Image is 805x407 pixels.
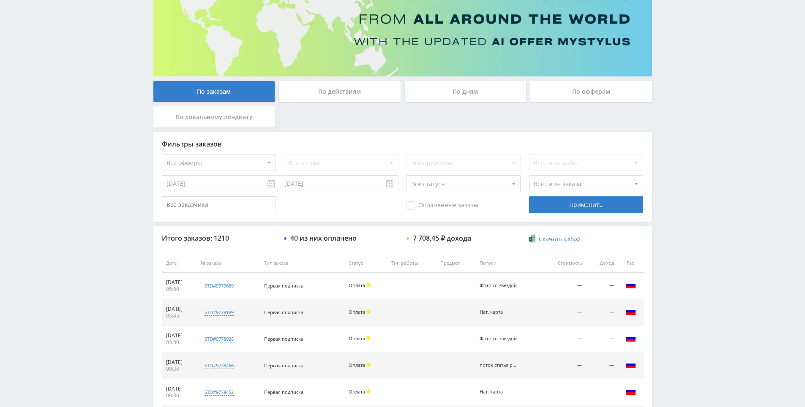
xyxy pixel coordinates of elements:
[626,280,636,290] img: rus.png
[480,336,518,342] div: Фото со звездой
[264,282,303,289] span: Первая подписка
[205,389,234,396] div: std#9778452
[626,386,636,396] img: rus.png
[540,273,586,299] td: —
[413,234,471,242] div: 7 708,45 ₽ дохода
[626,333,636,343] img: rus.png
[540,379,586,406] td: —
[162,234,276,242] div: Итого заказов: 1210
[290,234,357,242] div: 40 из них оплачено
[349,282,365,288] span: Оплата
[349,362,365,368] span: Оплата
[436,254,475,273] th: Предмет
[205,282,234,289] div: std#9779669
[344,254,387,273] th: Статус
[162,254,197,273] th: Дата
[405,81,527,102] div: По дням
[205,336,234,342] div: std#9778926
[279,81,401,102] div: По действиям
[539,236,580,242] span: Скачать (.xlsx)
[626,360,636,370] img: rus.png
[540,254,586,273] th: Стоимость
[366,336,371,340] span: Холд
[480,309,518,315] div: Нат. карта
[366,363,371,367] span: Холд
[166,306,193,312] div: [DATE]
[475,254,540,273] th: Потоки
[586,326,618,353] td: —
[529,196,643,213] div: Применить
[480,283,518,288] div: Фото со звездой
[166,332,193,339] div: [DATE]
[530,81,652,102] div: По офферам
[529,234,536,243] img: xlsx
[162,196,276,213] input: Все заказчики
[264,336,303,342] span: Первая подписка
[480,389,518,395] div: Нат. карта
[166,286,193,293] div: 05:00
[260,254,344,273] th: Тип заказа
[349,388,365,395] span: Оплата
[166,312,193,319] div: 03:45
[349,309,365,315] span: Оплата
[196,254,260,273] th: № заказа
[264,389,303,395] span: Первая подписка
[153,81,275,102] div: По заказам
[407,201,478,210] span: Оплаченные заказы
[529,235,580,243] a: Скачать (.xlsx)
[586,353,618,379] td: —
[387,254,436,273] th: Тип работы
[166,339,193,346] div: 03:00
[166,359,193,366] div: [DATE]
[166,392,193,399] div: 00:30
[540,299,586,326] td: —
[586,254,618,273] th: Доход
[349,335,365,342] span: Оплата
[586,299,618,326] td: —
[540,353,586,379] td: —
[366,389,371,393] span: Холд
[205,362,234,369] div: std#9778466
[205,309,234,316] div: std#9779189
[586,379,618,406] td: —
[166,279,193,286] div: [DATE]
[153,106,275,128] div: По локальному лендингу
[166,366,193,372] div: 00:30
[626,307,636,317] img: rus.png
[366,309,371,314] span: Холд
[264,309,303,315] span: Первая подписка
[540,326,586,353] td: —
[618,254,644,273] th: Гео
[166,385,193,392] div: [DATE]
[366,283,371,287] span: Холд
[264,362,303,369] span: Первая подписка
[480,363,518,368] div: поток статья рерайт
[162,140,644,148] div: Фильтры заказов
[586,273,618,299] td: —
